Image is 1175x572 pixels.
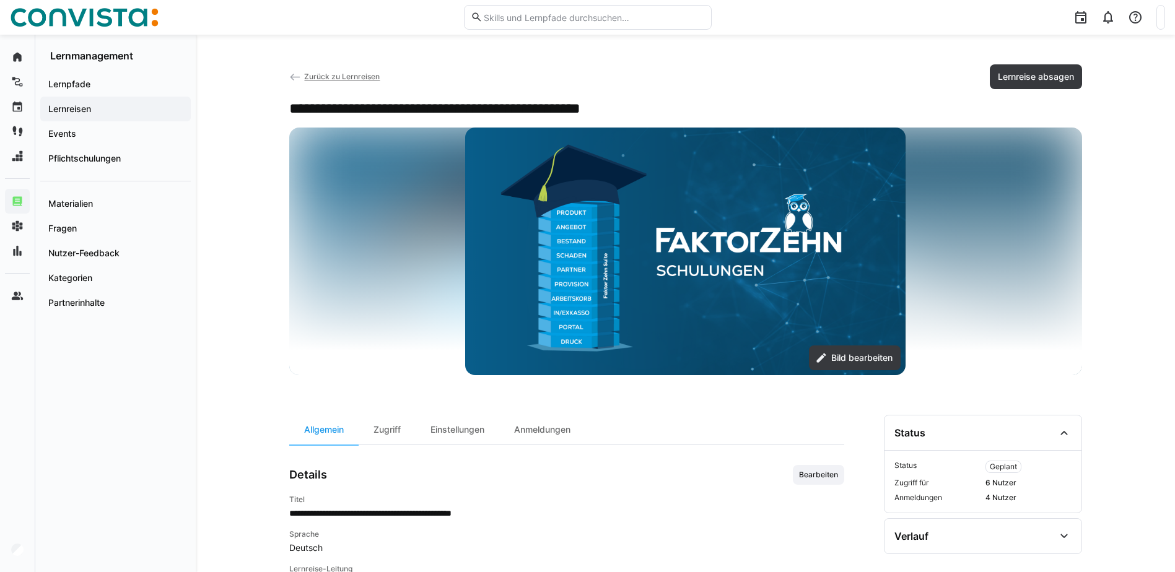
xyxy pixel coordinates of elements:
span: 6 Nutzer [985,478,1072,488]
span: Anmeldungen [894,493,981,503]
div: Anmeldungen [499,415,585,444]
div: Verlauf [894,530,928,542]
div: Einstellungen [416,415,499,444]
span: Deutsch [289,542,844,554]
span: 4 Nutzer [985,493,1072,503]
button: Bearbeiten [793,465,844,485]
div: Zugriff [359,415,416,444]
span: Zurück zu Lernreisen [304,72,380,81]
h4: Sprache [289,529,844,539]
div: Status [894,427,925,439]
span: Status [894,461,981,473]
span: Bild bearbeiten [829,352,894,364]
div: Allgemein [289,415,359,444]
h3: Details [289,468,327,482]
span: Geplant [990,462,1017,472]
button: Lernreise absagen [990,64,1082,89]
input: Skills und Lernpfade durchsuchen… [483,12,704,23]
span: Zugriff für [894,478,981,488]
span: Lernreise absagen [996,71,1076,83]
button: Bild bearbeiten [809,345,901,370]
span: Bearbeiten [798,470,839,480]
a: Zurück zu Lernreisen [289,72,380,81]
h4: Titel [289,495,844,505]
